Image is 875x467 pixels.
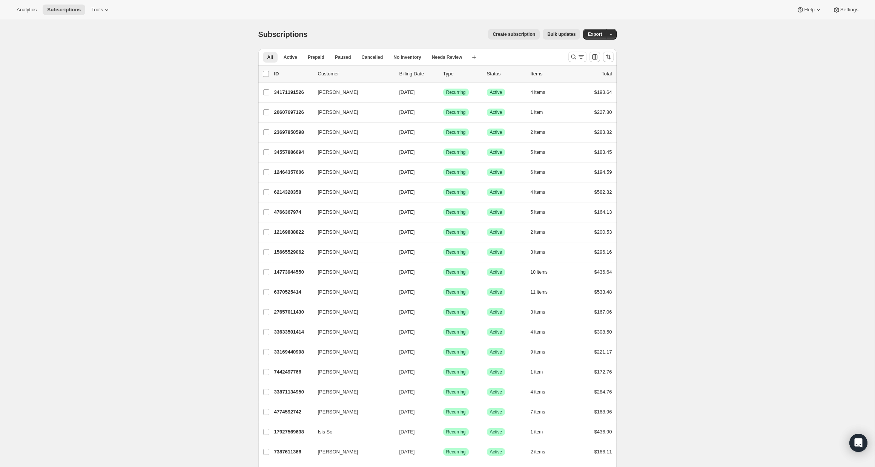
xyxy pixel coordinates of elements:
button: Search and filter results [568,52,586,62]
span: Recurring [446,209,466,215]
div: 27657011430[PERSON_NAME][DATE]SuccessRecurringSuccessActive3 items$167.06 [274,307,612,317]
span: Tools [91,7,103,13]
span: Recurring [446,289,466,295]
span: [PERSON_NAME] [318,168,358,176]
span: Recurring [446,189,466,195]
p: 33871134950 [274,388,312,396]
span: $227.80 [594,109,612,115]
span: Active [490,109,502,115]
span: 3 items [531,249,545,255]
button: Export [583,29,606,40]
span: [PERSON_NAME] [318,208,358,216]
button: Settings [828,5,863,15]
span: No inventory [393,54,421,60]
div: Type [443,70,481,78]
button: 4 items [531,387,554,397]
button: [PERSON_NAME] [313,186,389,198]
span: Recurring [446,129,466,135]
button: [PERSON_NAME] [313,366,389,378]
span: Recurring [446,109,466,115]
button: Bulk updates [543,29,580,40]
span: $194.59 [594,169,612,175]
span: Active [490,249,502,255]
span: $200.53 [594,229,612,235]
span: 5 items [531,149,545,155]
span: $308.50 [594,329,612,335]
button: 2 items [531,447,554,457]
span: $166.11 [594,449,612,455]
p: 15665529062 [274,248,312,256]
span: [DATE] [399,169,415,175]
button: 6 items [531,167,554,178]
button: 1 item [531,427,551,437]
span: 4 items [531,189,545,195]
span: 4 items [531,389,545,395]
p: 12169838822 [274,228,312,236]
p: 7387611366 [274,448,312,456]
button: 9 items [531,347,554,357]
span: [PERSON_NAME] [318,288,358,296]
div: 6370525414[PERSON_NAME][DATE]SuccessRecurringSuccessActive11 items$533.48 [274,287,612,297]
div: 23697850598[PERSON_NAME][DATE]SuccessRecurringSuccessActive2 items$283.82 [274,127,612,138]
span: Recurring [446,269,466,275]
span: Subscriptions [258,30,308,38]
span: 10 items [531,269,548,275]
button: Create new view [468,52,480,63]
button: [PERSON_NAME] [313,246,389,258]
span: Active [490,209,502,215]
div: 33169440998[PERSON_NAME][DATE]SuccessRecurringSuccessActive9 items$221.17 [274,347,612,357]
p: Billing Date [399,70,437,78]
span: $167.06 [594,309,612,315]
button: [PERSON_NAME] [313,106,389,118]
div: Items [531,70,568,78]
span: Bulk updates [547,31,576,37]
p: 34171191526 [274,89,312,96]
button: 5 items [531,207,554,217]
span: [DATE] [399,309,415,315]
span: 5 items [531,209,545,215]
span: Needs Review [432,54,462,60]
button: [PERSON_NAME] [313,306,389,318]
span: [DATE] [399,249,415,255]
span: $436.90 [594,429,612,435]
span: $283.82 [594,129,612,135]
span: [DATE] [399,129,415,135]
button: [PERSON_NAME] [313,126,389,138]
div: 17927569638Isis So[DATE]SuccessRecurringSuccessActive1 item$436.90 [274,427,612,437]
p: 34557886694 [274,149,312,156]
span: [PERSON_NAME] [318,388,358,396]
p: 33169440998 [274,348,312,356]
p: 6370525414 [274,288,312,296]
div: 12464357606[PERSON_NAME][DATE]SuccessRecurringSuccessActive6 items$194.59 [274,167,612,178]
div: 34171191526[PERSON_NAME][DATE]SuccessRecurringSuccessActive4 items$193.64 [274,87,612,98]
span: [DATE] [399,329,415,335]
span: Active [490,349,502,355]
span: [DATE] [399,349,415,355]
span: Active [490,229,502,235]
span: Analytics [17,7,37,13]
span: Recurring [446,389,466,395]
span: $436.64 [594,269,612,275]
span: Recurring [446,149,466,155]
span: 2 items [531,449,545,455]
span: [DATE] [399,269,415,275]
span: 1 item [531,429,543,435]
button: Create subscription [488,29,540,40]
span: $296.16 [594,249,612,255]
button: 7 items [531,407,554,417]
button: 1 item [531,367,551,377]
button: [PERSON_NAME] [313,206,389,218]
span: Active [490,289,502,295]
span: Active [490,189,502,195]
button: Subscriptions [43,5,85,15]
div: 33871134950[PERSON_NAME][DATE]SuccessRecurringSuccessActive4 items$284.76 [274,387,612,397]
span: [PERSON_NAME] [318,308,358,316]
span: [DATE] [399,429,415,435]
button: 5 items [531,147,554,158]
span: 1 item [531,369,543,375]
div: 20607697126[PERSON_NAME][DATE]SuccessRecurringSuccessActive1 item$227.80 [274,107,612,118]
span: 4 items [531,329,545,335]
button: [PERSON_NAME] [313,266,389,278]
span: [DATE] [399,89,415,95]
p: 17927569638 [274,428,312,436]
